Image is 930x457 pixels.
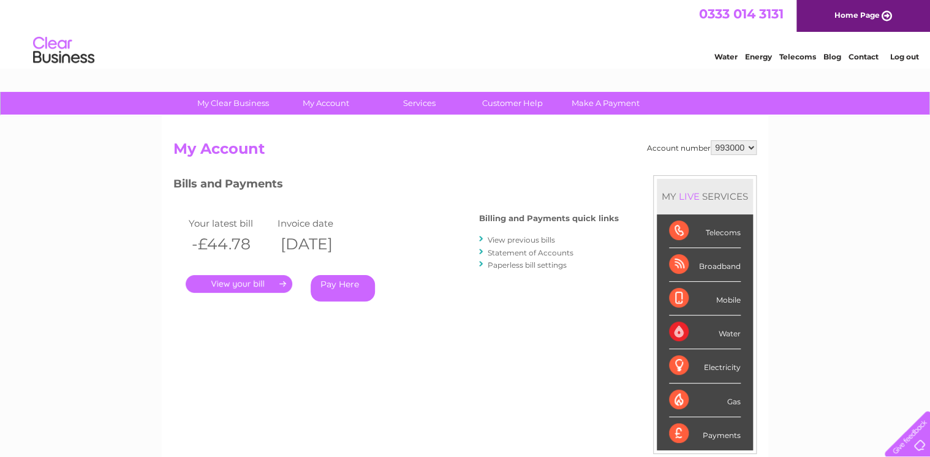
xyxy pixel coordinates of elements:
[186,232,274,257] th: -£44.78
[173,175,619,197] h3: Bills and Payments
[714,52,738,61] a: Water
[669,349,741,383] div: Electricity
[488,235,555,244] a: View previous bills
[369,92,470,115] a: Services
[669,248,741,282] div: Broadband
[699,6,784,21] a: 0333 014 3131
[186,275,292,293] a: .
[173,140,757,164] h2: My Account
[657,179,753,214] div: MY SERVICES
[462,92,563,115] a: Customer Help
[823,52,841,61] a: Blog
[276,92,377,115] a: My Account
[849,52,879,61] a: Contact
[32,32,95,69] img: logo.png
[183,92,284,115] a: My Clear Business
[669,417,741,450] div: Payments
[274,232,363,257] th: [DATE]
[669,282,741,315] div: Mobile
[488,260,567,270] a: Paperless bill settings
[669,214,741,248] div: Telecoms
[488,248,573,257] a: Statement of Accounts
[176,7,755,59] div: Clear Business is a trading name of Verastar Limited (registered in [GEOGRAPHIC_DATA] No. 3667643...
[676,191,702,202] div: LIVE
[555,92,656,115] a: Make A Payment
[745,52,772,61] a: Energy
[669,383,741,417] div: Gas
[479,214,619,223] h4: Billing and Payments quick links
[311,275,375,301] a: Pay Here
[647,140,757,155] div: Account number
[779,52,816,61] a: Telecoms
[274,215,363,232] td: Invoice date
[186,215,274,232] td: Your latest bill
[890,52,918,61] a: Log out
[669,315,741,349] div: Water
